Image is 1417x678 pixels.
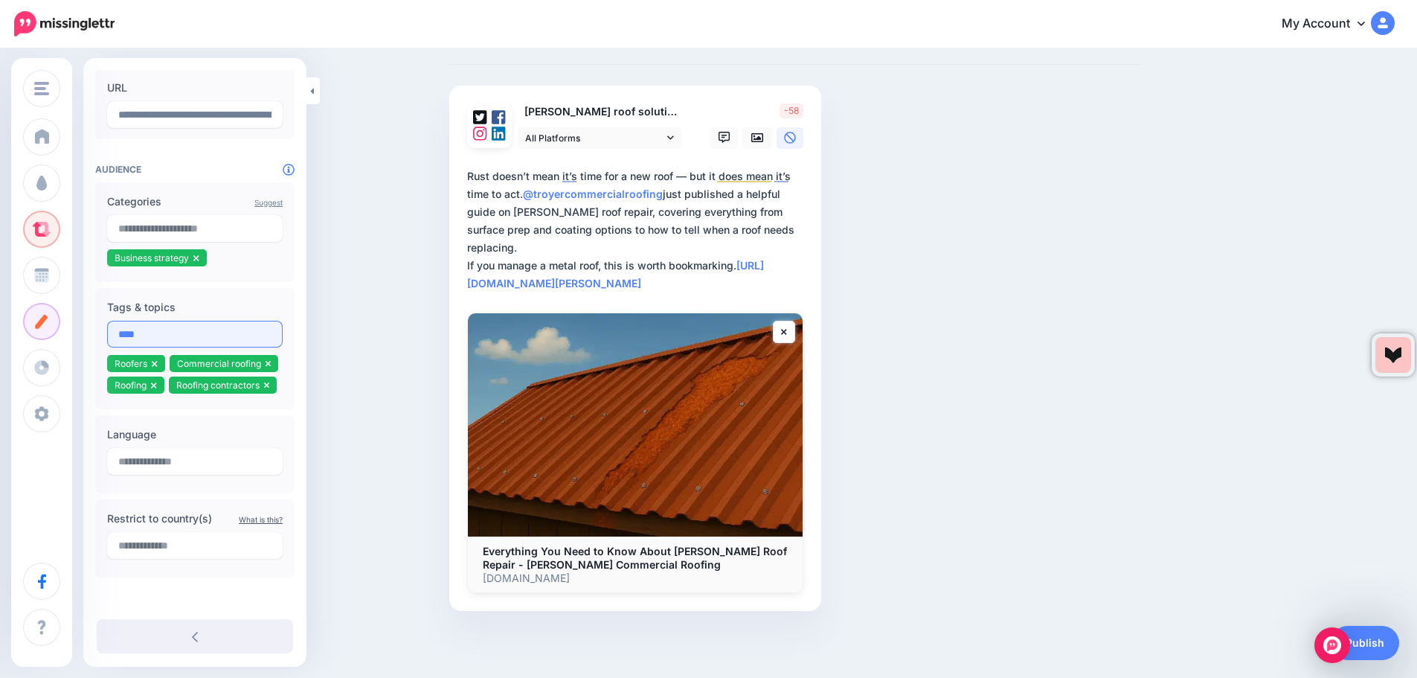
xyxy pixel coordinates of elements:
h4: Audience [95,164,295,175]
span: All Platforms [525,130,663,146]
label: Restrict to country(s) [107,510,283,528]
a: Suggest [254,198,283,207]
img: Everything You Need to Know About Rusty Roof Repair - Troyer Commercial Roofing [468,313,803,537]
a: All Platforms [518,127,681,149]
label: URL [107,79,283,97]
div: Open Intercom Messenger [1314,627,1350,663]
label: Language [107,426,283,444]
span: -58 [780,103,803,118]
img: menu.png [34,82,49,95]
span: Roofing contractors [176,380,260,391]
img: Missinglettr [14,11,115,36]
span: Roofers [115,358,147,369]
label: Categories [107,193,283,211]
div: Rust doesn’t mean it’s time for a new roof — but it does mean it’s time to act. just published a ... [467,167,809,292]
span: Roofing [115,380,147,391]
a: My Account [1267,6,1395,42]
p: [PERSON_NAME] roof solutions [518,103,683,121]
a: Publish [1331,626,1399,660]
a: What is this? [239,515,283,524]
b: Everything You Need to Know About [PERSON_NAME] Roof Repair - [PERSON_NAME] Commercial Roofing [483,545,787,571]
p: [DOMAIN_NAME] [483,572,788,585]
label: Tags & topics [107,298,283,316]
span: Business strategy [115,252,189,263]
span: Commercial roofing [177,358,261,369]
